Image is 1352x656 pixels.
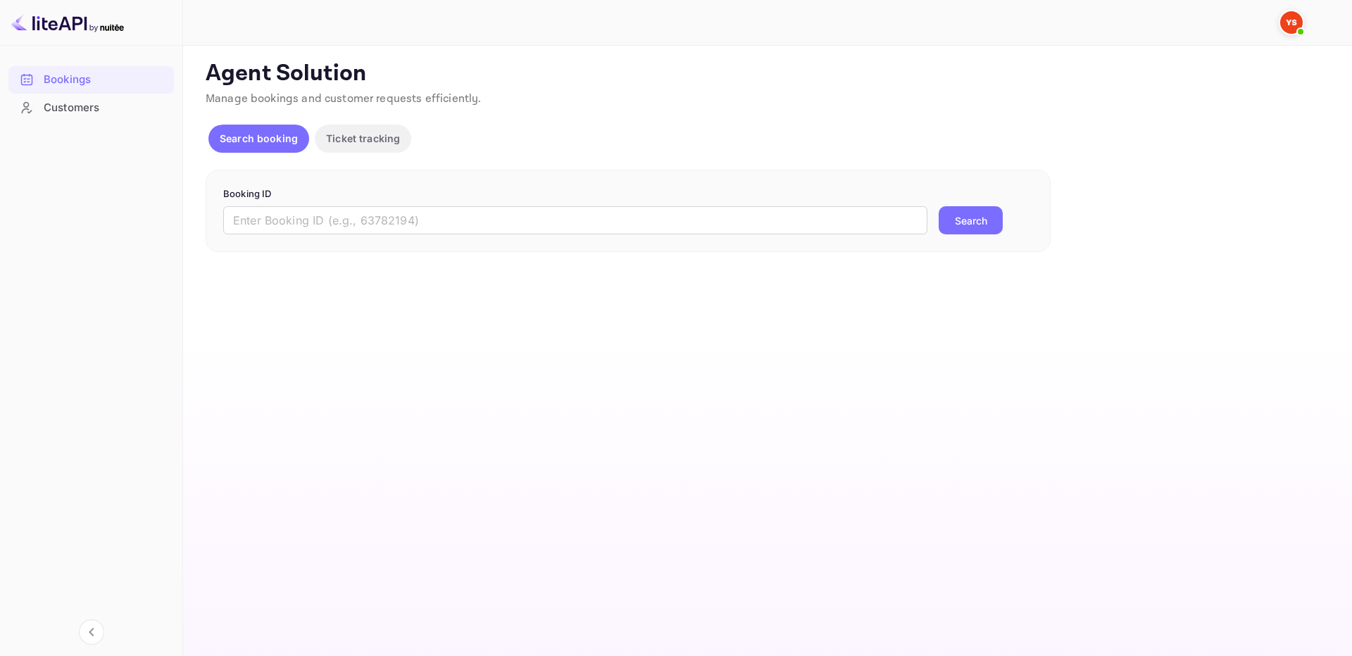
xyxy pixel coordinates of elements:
button: Collapse navigation [79,619,104,645]
p: Booking ID [223,187,1033,201]
input: Enter Booking ID (e.g., 63782194) [223,206,927,234]
a: Customers [8,94,174,120]
div: Bookings [8,66,174,94]
img: Yandex Support [1280,11,1303,34]
button: Search [939,206,1003,234]
img: LiteAPI logo [11,11,124,34]
a: Bookings [8,66,174,92]
p: Search booking [220,131,298,146]
div: Bookings [44,72,167,88]
p: Agent Solution [206,60,1327,88]
span: Manage bookings and customer requests efficiently. [206,92,482,106]
p: Ticket tracking [326,131,400,146]
div: Customers [8,94,174,122]
div: Customers [44,100,167,116]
